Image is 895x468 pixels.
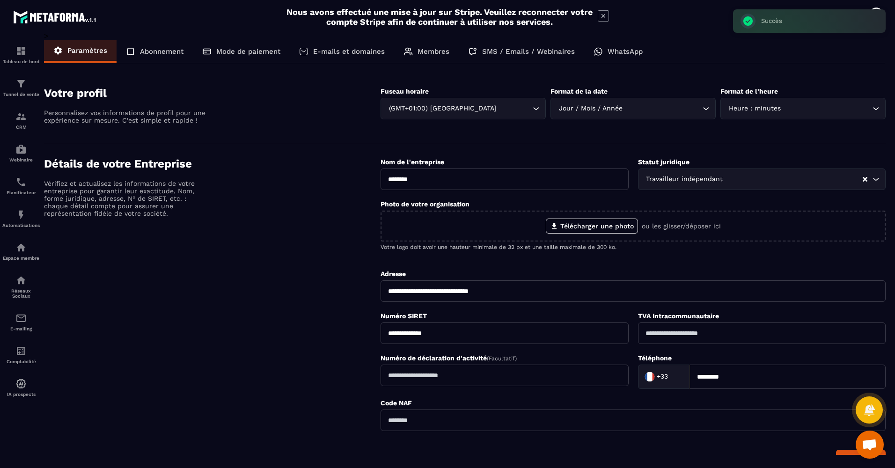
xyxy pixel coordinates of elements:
span: Heure : minutes [726,103,783,114]
img: email [15,313,27,324]
p: E-mails et domaines [313,47,385,56]
h4: Votre profil [44,87,381,100]
span: (Facultatif) [487,355,517,362]
p: WhatsApp [608,47,643,56]
p: Tunnel de vente [2,92,40,97]
label: Fuseau horaire [381,88,429,95]
label: Code NAF [381,399,412,407]
p: CRM [2,124,40,130]
h4: Détails de votre Entreprise [44,157,381,170]
p: IA prospects [2,392,40,397]
label: Télécharger une photo [546,219,638,234]
label: Numéro de déclaration d'activité [381,354,517,362]
p: Automatisations [2,223,40,228]
a: Open chat [856,431,884,459]
input: Search for option [783,103,870,114]
input: Search for option [498,103,530,114]
p: Webinaire [2,157,40,162]
img: logo [13,8,97,25]
a: formationformationCRM [2,104,40,137]
label: Photo de votre organisation [381,200,470,208]
label: Nom de l'entreprise [381,158,444,166]
label: Adresse [381,270,406,278]
label: Statut juridique [638,158,690,166]
input: Search for option [624,103,700,114]
p: Espace membre [2,256,40,261]
label: Format de la date [550,88,608,95]
div: Search for option [550,98,716,119]
a: formationformationTunnel de vente [2,71,40,104]
img: social-network [15,275,27,286]
p: Abonnement [140,47,183,56]
span: +33 [657,372,668,381]
a: automationsautomationsWebinaire [2,137,40,169]
a: automationsautomationsEspace membre [2,235,40,268]
span: (GMT+01:00) [GEOGRAPHIC_DATA] [387,103,498,114]
div: Search for option [638,168,886,190]
img: automations [15,209,27,220]
p: Mode de paiement [216,47,280,56]
a: emailemailE-mailing [2,306,40,338]
img: formation [15,111,27,122]
img: formation [15,78,27,89]
p: SMS / Emails / Webinaires [482,47,575,56]
img: automations [15,378,27,389]
label: Téléphone [638,354,672,362]
a: social-networksocial-networkRéseaux Sociaux [2,268,40,306]
p: Votre logo doit avoir une hauteur minimale de 32 px et une taille maximale de 300 ko. [381,244,886,250]
p: Planificateur [2,190,40,195]
img: automations [15,242,27,253]
input: Search for option [725,174,862,184]
img: scheduler [15,176,27,188]
input: Search for option [670,370,680,384]
span: Travailleur indépendant [644,174,725,184]
p: E-mailing [2,326,40,331]
img: accountant [15,345,27,357]
label: Numéro SIRET [381,312,427,320]
div: Search for option [638,365,690,389]
button: Clear Selected [863,176,867,183]
img: automations [15,144,27,155]
p: Paramètres [67,46,107,55]
p: ou les glisser/déposer ici [642,222,721,230]
label: TVA Intracommunautaire [638,312,719,320]
img: Country Flag [640,367,659,386]
p: Personnalisez vos informations de profil pour une expérience sur mesure. C'est simple et rapide ! [44,109,208,124]
div: Search for option [720,98,886,119]
a: accountantaccountantComptabilité [2,338,40,371]
p: Membres [418,47,449,56]
a: schedulerschedulerPlanificateur [2,169,40,202]
label: Format de l’heure [720,88,778,95]
p: Tableau de bord [2,59,40,64]
p: Vérifiez et actualisez les informations de votre entreprise pour garantir leur exactitude. Nom, f... [44,180,208,217]
span: Jour / Mois / Année [557,103,624,114]
h2: Nous avons effectué une mise à jour sur Stripe. Veuillez reconnecter votre compte Stripe afin de ... [286,7,593,27]
a: automationsautomationsAutomatisations [2,202,40,235]
div: Search for option [381,98,546,119]
a: formationformationTableau de bord [2,38,40,71]
p: Comptabilité [2,359,40,364]
p: Réseaux Sociaux [2,288,40,299]
img: formation [15,45,27,57]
